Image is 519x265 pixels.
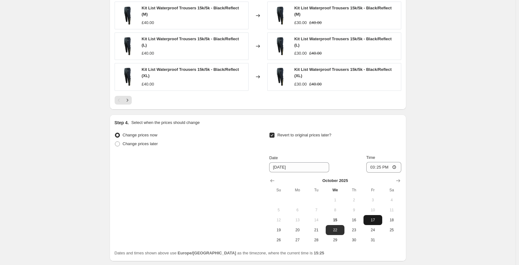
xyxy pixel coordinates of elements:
button: Tuesday October 7 2025 [307,205,326,215]
span: Kit List Waterproof Trousers 15k/5k - Black/Reflect (L) [294,37,392,47]
h2: Step 4. [115,120,129,126]
input: 10/15/2025 [269,162,329,172]
span: 15 [328,218,342,223]
button: Thursday October 9 2025 [344,205,363,215]
span: 25 [385,228,398,233]
span: Date [269,155,278,160]
img: Front-side-angle_807c64e4-967e-427d-9207-f707f9c513ba_80x.png [118,37,137,56]
th: Friday [363,185,382,195]
button: Thursday October 23 2025 [344,225,363,235]
button: Monday October 20 2025 [288,225,307,235]
th: Sunday [269,185,288,195]
span: 12 [272,218,285,223]
button: Next [123,96,132,105]
button: Tuesday October 21 2025 [307,225,326,235]
button: Show next month, November 2025 [394,176,403,185]
strike: £40.00 [309,50,322,56]
button: Tuesday October 28 2025 [307,235,326,245]
span: 30 [347,238,361,243]
span: 28 [309,238,323,243]
span: 1 [328,198,342,203]
img: Front-side-angle_807c64e4-967e-427d-9207-f707f9c513ba_80x.png [118,6,137,25]
button: Friday October 3 2025 [363,195,382,205]
b: Europe/[GEOGRAPHIC_DATA] [178,251,236,255]
div: £40.00 [142,50,154,56]
input: 12:00 [366,162,401,173]
strike: £40.00 [309,20,322,26]
span: Kit List Waterproof Trousers 15k/5k - Black/Reflect (XL) [142,67,239,78]
div: £40.00 [142,20,154,26]
span: Kit List Waterproof Trousers 15k/5k - Black/Reflect (L) [142,37,239,47]
strike: £40.00 [309,81,322,87]
button: Friday October 31 2025 [363,235,382,245]
button: Friday October 17 2025 [363,215,382,225]
span: 7 [309,208,323,213]
button: Sunday October 5 2025 [269,205,288,215]
p: Select when the prices should change [131,120,200,126]
span: 29 [328,238,342,243]
span: 3 [366,198,380,203]
button: Wednesday October 1 2025 [326,195,344,205]
button: Sunday October 26 2025 [269,235,288,245]
button: Show previous month, September 2025 [268,176,277,185]
span: 18 [385,218,398,223]
span: Tu [309,188,323,193]
span: 26 [272,238,285,243]
button: Thursday October 30 2025 [344,235,363,245]
span: 17 [366,218,380,223]
button: Saturday October 18 2025 [382,215,401,225]
span: 4 [385,198,398,203]
button: Friday October 10 2025 [363,205,382,215]
button: Tuesday October 14 2025 [307,215,326,225]
button: Wednesday October 22 2025 [326,225,344,235]
button: Saturday October 4 2025 [382,195,401,205]
button: Monday October 6 2025 [288,205,307,215]
span: 31 [366,238,380,243]
span: 22 [328,228,342,233]
span: 2 [347,198,361,203]
th: Tuesday [307,185,326,195]
span: Sa [385,188,398,193]
th: Wednesday [326,185,344,195]
span: 13 [291,218,304,223]
span: 24 [366,228,380,233]
span: 16 [347,218,361,223]
button: Friday October 24 2025 [363,225,382,235]
span: 14 [309,218,323,223]
button: Wednesday October 8 2025 [326,205,344,215]
button: Sunday October 12 2025 [269,215,288,225]
span: Kit List Waterproof Trousers 15k/5k - Black/Reflect (M) [294,6,392,17]
button: Thursday October 2 2025 [344,195,363,205]
nav: Pagination [115,96,132,105]
th: Thursday [344,185,363,195]
span: 27 [291,238,304,243]
button: Monday October 13 2025 [288,215,307,225]
span: Th [347,188,361,193]
span: Kit List Waterproof Trousers 15k/5k - Black/Reflect (XL) [294,67,392,78]
img: Front-side-angle_807c64e4-967e-427d-9207-f707f9c513ba_80x.png [271,67,289,86]
span: Time [366,155,375,160]
span: 6 [291,208,304,213]
span: Revert to original prices later? [277,133,331,137]
img: Front-side-angle_807c64e4-967e-427d-9207-f707f9c513ba_80x.png [271,6,289,25]
button: Today Wednesday October 15 2025 [326,215,344,225]
span: Mo [291,188,304,193]
span: Change prices now [123,133,157,137]
div: £30.00 [294,81,307,87]
img: Front-side-angle_807c64e4-967e-427d-9207-f707f9c513ba_80x.png [271,37,289,56]
span: 20 [291,228,304,233]
button: Monday October 27 2025 [288,235,307,245]
th: Monday [288,185,307,195]
span: 11 [385,208,398,213]
span: 9 [347,208,361,213]
span: Change prices later [123,141,158,146]
button: Saturday October 25 2025 [382,225,401,235]
span: Kit List Waterproof Trousers 15k/5k - Black/Reflect (M) [142,6,239,17]
th: Saturday [382,185,401,195]
span: Su [272,188,285,193]
img: Front-side-angle_807c64e4-967e-427d-9207-f707f9c513ba_80x.png [118,67,137,86]
button: Wednesday October 29 2025 [326,235,344,245]
span: 10 [366,208,380,213]
span: 19 [272,228,285,233]
span: 8 [328,208,342,213]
